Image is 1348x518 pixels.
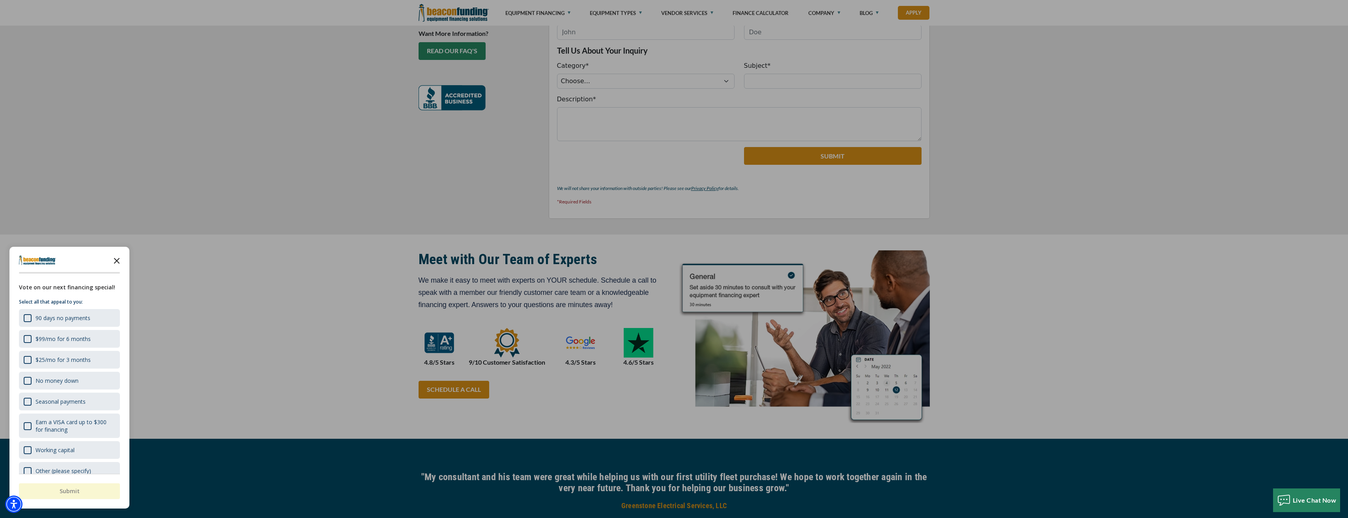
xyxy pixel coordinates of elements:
[19,483,120,499] button: Submit
[19,255,56,265] img: Company logo
[19,441,120,459] div: Working capital
[19,309,120,327] div: 90 days no payments
[19,351,120,369] div: $25/mo for 3 months
[36,377,79,384] div: No money down
[19,462,120,480] div: Other (please specify)
[36,418,115,433] div: Earn a VISA card up to $300 for financing
[109,252,125,268] button: Close the survey
[19,414,120,438] div: Earn a VISA card up to $300 for financing
[36,467,91,475] div: Other (please specify)
[1293,496,1337,504] span: Live Chat Now
[1273,488,1341,512] button: Live Chat Now
[19,283,120,292] div: Vote on our next financing special!
[36,356,91,363] div: $25/mo for 3 months
[36,398,86,405] div: Seasonal payments
[5,496,22,513] div: Accessibility Menu
[9,247,129,509] div: Survey
[19,393,120,410] div: Seasonal payments
[19,298,120,306] p: Select all that appeal to you:
[36,446,75,454] div: Working capital
[19,372,120,389] div: No money down
[36,314,90,322] div: 90 days no payments
[36,335,91,343] div: $99/mo for 6 months
[19,330,120,348] div: $99/mo for 6 months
